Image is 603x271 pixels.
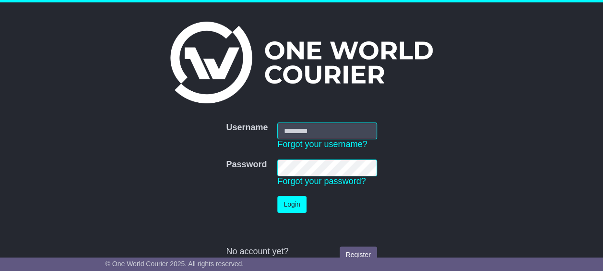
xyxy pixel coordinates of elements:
[277,176,366,186] a: Forgot your password?
[277,139,367,149] a: Forgot your username?
[170,22,432,103] img: One World
[340,246,377,263] a: Register
[106,260,244,268] span: © One World Courier 2025. All rights reserved.
[226,246,377,257] div: No account yet?
[277,196,306,213] button: Login
[226,123,268,133] label: Username
[226,160,267,170] label: Password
